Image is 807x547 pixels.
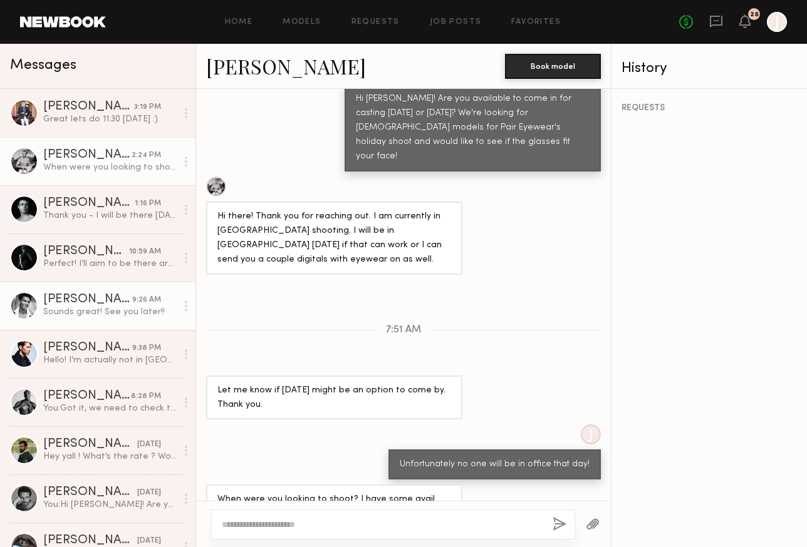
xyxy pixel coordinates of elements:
[622,61,797,76] div: History
[132,342,161,354] div: 9:38 PM
[132,150,161,161] div: 2:24 PM
[131,391,161,402] div: 8:28 PM
[43,342,132,354] div: [PERSON_NAME]
[356,92,590,164] div: Hi [PERSON_NAME]! Are you available to come in for casting [DATE] or [DATE]? We're looking for [D...
[43,499,177,511] div: You: Hi [PERSON_NAME]! Are you available to come in for casting [DATE] or [DATE]? We're looking f...
[767,12,787,32] a: J
[505,60,601,71] a: Book model
[43,258,177,270] div: Perfect! I’ll aim to be there around 12:30
[217,384,451,412] div: Let me know if [DATE] might be an option to come by. Thank you.
[43,101,134,113] div: [PERSON_NAME]
[43,390,131,402] div: [PERSON_NAME]
[217,210,451,267] div: Hi there! Thank you for reaching out. I am currently in [GEOGRAPHIC_DATA] shooting. I will be in ...
[43,402,177,414] div: You: Got it, we need to check the fit of the glasses before shooting so maybe we can have you com...
[622,104,797,113] div: REQUESTS
[134,101,161,113] div: 3:19 PM
[43,113,177,125] div: Great lets do 11:30 [DATE] :)
[43,149,132,161] div: [PERSON_NAME]
[43,451,177,463] div: Hey yall ! What’s the rate ? Would consider being in the city as I moved upstate
[43,438,137,451] div: [PERSON_NAME]
[132,294,161,306] div: 9:26 AM
[505,54,601,79] button: Book model
[511,18,561,26] a: Favorites
[135,198,161,210] div: 1:16 PM
[43,161,177,173] div: When were you looking to shoot? I have some avail next week as well.
[283,18,321,26] a: Models
[137,535,161,547] div: [DATE]
[206,53,366,79] a: [PERSON_NAME]
[217,493,451,521] div: When were you looking to shoot? I have some avail next week as well.
[351,18,400,26] a: Requests
[137,487,161,499] div: [DATE]
[750,11,759,18] div: 28
[400,458,590,472] div: Unfortunately no one will be in office that day!
[430,18,482,26] a: Job Posts
[43,197,135,210] div: [PERSON_NAME]
[386,325,421,335] span: 7:51 AM
[43,486,137,499] div: [PERSON_NAME]
[43,245,129,258] div: [PERSON_NAME]
[225,18,253,26] a: Home
[43,354,177,366] div: Hello! I’m actually not in [GEOGRAPHIC_DATA] rn. I’m currently going back to school in [GEOGRAPHI...
[43,210,177,222] div: Thank you - I will be there [DATE] at 1pm. Looking forward to it!
[43,534,137,547] div: [PERSON_NAME]
[43,294,132,306] div: [PERSON_NAME]
[137,439,161,451] div: [DATE]
[43,306,177,318] div: Sounds great! See you later!!
[10,58,76,73] span: Messages
[129,246,161,258] div: 10:59 AM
